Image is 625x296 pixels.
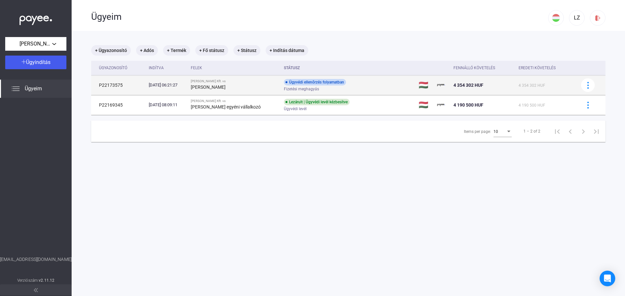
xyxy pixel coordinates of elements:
[519,64,573,72] div: Eredeti követelés
[20,12,52,25] img: white-payee-white-dot.svg
[91,11,548,22] div: Ügyeim
[91,95,146,115] td: P22169345
[571,14,582,22] div: LZ
[585,82,591,89] img: more-blue
[91,75,146,95] td: P22173575
[594,15,601,21] img: logout-red
[590,125,603,138] button: Last page
[416,95,435,115] td: 🇭🇺
[136,45,158,56] mat-chip: + Adós
[191,79,279,83] div: [PERSON_NAME] Kft. vs
[99,64,144,72] div: Ügyazonosító
[493,127,512,135] mat-select: Items per page:
[191,64,202,72] div: Felek
[284,79,346,85] div: Ügyvédi ellenőrzés folyamatban
[437,81,445,89] img: payee-logo
[564,125,577,138] button: Previous page
[191,99,279,103] div: [PERSON_NAME] Kft. vs
[548,10,564,26] button: HU
[590,10,605,26] button: logout-red
[519,64,556,72] div: Eredeti követelés
[20,40,52,48] span: [PERSON_NAME] Kft.
[453,64,495,72] div: Fennálló követelés
[5,37,66,51] button: [PERSON_NAME] Kft.
[281,61,416,75] th: Státusz
[12,85,20,93] img: list.svg
[493,129,498,134] span: 10
[519,83,545,88] span: 4 354 302 HUF
[551,125,564,138] button: First page
[26,59,50,65] span: Ügyindítás
[437,101,445,109] img: payee-logo
[577,125,590,138] button: Next page
[191,64,279,72] div: Felek
[453,102,483,108] span: 4 190 500 HUF
[523,127,540,135] div: 1 – 2 of 2
[284,105,307,113] span: Ügyvédi levél
[39,278,54,283] strong: v2.11.12
[600,271,615,286] div: Open Intercom Messenger
[266,45,308,56] mat-chip: + Indítás dátuma
[21,59,26,64] img: plus-white.svg
[91,45,131,56] mat-chip: + Ügyazonosító
[191,104,261,109] strong: [PERSON_NAME] egyéni vállalkozó
[163,45,190,56] mat-chip: + Termék
[581,98,595,112] button: more-blue
[5,56,66,69] button: Ügyindítás
[233,45,260,56] mat-chip: + Státusz
[453,64,513,72] div: Fennálló követelés
[585,102,591,109] img: more-blue
[149,64,186,72] div: Indítva
[416,75,435,95] td: 🇭🇺
[99,64,127,72] div: Ügyazonosító
[519,103,545,108] span: 4 190 500 HUF
[464,128,491,135] div: Items per page:
[149,102,186,108] div: [DATE] 08:09:11
[284,85,319,93] span: Fizetési meghagyás
[191,84,226,90] strong: [PERSON_NAME]
[552,14,560,22] img: HU
[569,10,585,26] button: LZ
[149,64,164,72] div: Indítva
[34,288,38,292] img: arrow-double-left-grey.svg
[25,85,42,93] span: Ügyeim
[453,83,483,88] span: 4 354 302 HUF
[195,45,228,56] mat-chip: + Fő státusz
[284,99,350,105] div: Lezárult | Ügyvédi levél kézbesítve
[581,78,595,92] button: more-blue
[149,82,186,88] div: [DATE] 06:21:27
